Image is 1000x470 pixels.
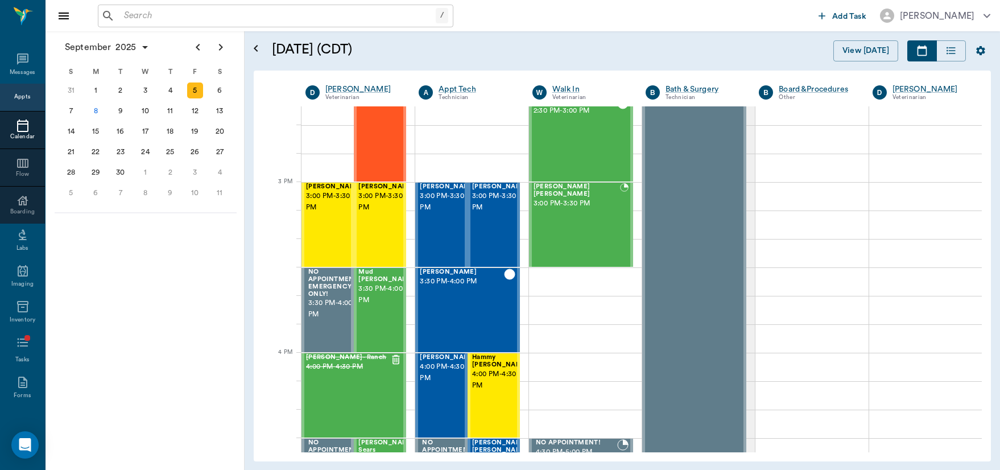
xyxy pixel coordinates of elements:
div: Saturday, September 27, 2025 [212,144,228,160]
button: [PERSON_NAME] [871,5,999,26]
div: Imaging [11,280,34,288]
span: 2:30 PM - 3:00 PM [534,105,617,117]
span: [PERSON_NAME] [358,183,415,191]
div: Sunday, August 31, 2025 [63,83,79,98]
div: Tasks [15,356,30,364]
div: Friday, September 5, 2025 [187,83,203,98]
div: W [532,85,547,100]
div: Monday, October 6, 2025 [88,185,104,201]
div: Monday, September 15, 2025 [88,123,104,139]
div: Sunday, September 14, 2025 [63,123,79,139]
span: [PERSON_NAME]- Ranch [306,354,390,361]
span: 3:30 PM - 4:00 PM [308,298,361,320]
span: [PERSON_NAME] [PERSON_NAME] [472,439,529,454]
span: Hammy [PERSON_NAME] [472,354,529,369]
span: 3:00 PM - 3:30 PM [306,191,363,213]
button: September2025 [59,36,155,59]
span: [PERSON_NAME] [472,183,529,191]
button: Add Task [814,5,871,26]
div: B [646,85,660,100]
div: D [873,85,887,100]
div: A [419,85,433,100]
button: View [DATE] [833,40,898,61]
div: BOOKED, 3:00 PM - 3:30 PM [529,182,633,267]
div: Wednesday, September 3, 2025 [138,83,154,98]
div: Technician [439,93,515,102]
a: [PERSON_NAME] [892,84,969,95]
div: CHECKED_OUT, 3:30 PM - 4:00 PM [415,267,519,353]
div: Thursday, October 2, 2025 [162,164,178,180]
div: Saturday, September 13, 2025 [212,103,228,119]
button: Next page [209,36,232,59]
span: Mud [PERSON_NAME] [358,269,415,283]
div: Open Intercom Messenger [11,431,39,459]
span: 3:00 PM - 3:30 PM [534,198,620,209]
div: T [158,63,183,80]
h5: [DATE] (CDT) [272,40,571,59]
div: Sunday, September 28, 2025 [63,164,79,180]
span: NO APPOINTMENT! [308,439,361,454]
div: Saturday, October 11, 2025 [212,185,228,201]
div: CHECKED_OUT, 4:00 PM - 4:30 PM [468,353,520,438]
button: Open calendar [249,27,263,71]
div: Thursday, September 4, 2025 [162,83,178,98]
div: Veterinarian [325,93,402,102]
div: CHECKED_OUT, 3:00 PM - 3:30 PM [468,182,520,267]
div: Monday, September 29, 2025 [88,164,104,180]
span: 3:30 PM - 4:00 PM [420,276,503,287]
div: Thursday, September 25, 2025 [162,144,178,160]
div: S [59,63,84,80]
a: Bath & Surgery [666,84,742,95]
div: Other [779,93,855,102]
div: READY_TO_CHECKOUT, 3:00 PM - 3:30 PM [301,182,354,267]
div: Messages [10,68,36,77]
div: Tuesday, September 2, 2025 [113,83,129,98]
div: Wednesday, September 24, 2025 [138,144,154,160]
div: D [305,85,320,100]
a: Appt Tech [439,84,515,95]
div: B [759,85,773,100]
span: September [63,39,113,55]
div: Tuesday, September 16, 2025 [113,123,129,139]
div: Technician [666,93,742,102]
div: Thursday, September 18, 2025 [162,123,178,139]
div: Veterinarian [892,93,969,102]
div: Today, Monday, September 8, 2025 [88,103,104,119]
span: 2025 [113,39,138,55]
span: 3:00 PM - 3:30 PM [472,191,529,213]
div: 4 PM [263,347,292,375]
div: Thursday, October 9, 2025 [162,185,178,201]
div: Sunday, September 7, 2025 [63,103,79,119]
div: Sunday, September 21, 2025 [63,144,79,160]
button: Close drawer [52,5,75,27]
div: Friday, October 10, 2025 [187,185,203,201]
input: Search [119,8,436,24]
div: Tuesday, September 9, 2025 [113,103,129,119]
div: CHECKED_OUT, 3:30 PM - 4:00 PM [354,267,406,353]
div: Friday, September 12, 2025 [187,103,203,119]
span: NO APPOINTMENT! [422,439,474,454]
div: Monday, September 22, 2025 [88,144,104,160]
div: M [84,63,109,80]
div: Wednesday, October 1, 2025 [138,164,154,180]
div: Veterinarian [552,93,629,102]
div: 3 PM [263,176,292,204]
span: [PERSON_NAME] [306,183,363,191]
span: [PERSON_NAME] [420,269,503,276]
div: Wednesday, September 10, 2025 [138,103,154,119]
span: NO APPOINTMENT! EMERGENCY ONLY! [308,269,361,298]
div: Wednesday, October 8, 2025 [138,185,154,201]
span: 4:30 PM - 5:00 PM [536,447,617,458]
div: Appts [14,93,30,101]
a: Walk In [552,84,629,95]
div: / [436,8,448,23]
div: Saturday, September 20, 2025 [212,123,228,139]
div: T [108,63,133,80]
span: [PERSON_NAME] [420,183,477,191]
span: 4:00 PM - 4:30 PM [306,361,390,373]
span: 3:00 PM - 3:30 PM [420,191,477,213]
a: Board &Procedures [779,84,855,95]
